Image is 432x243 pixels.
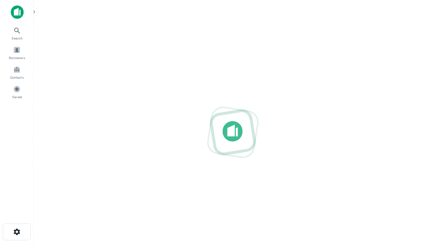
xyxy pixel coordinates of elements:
img: capitalize-icon.png [11,5,24,19]
iframe: Chat Widget [398,189,432,221]
a: Saved [2,83,32,101]
span: Contacts [10,75,24,80]
span: Borrowers [9,55,25,60]
span: Search [11,35,23,41]
a: Borrowers [2,44,32,62]
span: Saved [12,94,22,100]
a: Search [2,24,32,42]
a: Contacts [2,63,32,81]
